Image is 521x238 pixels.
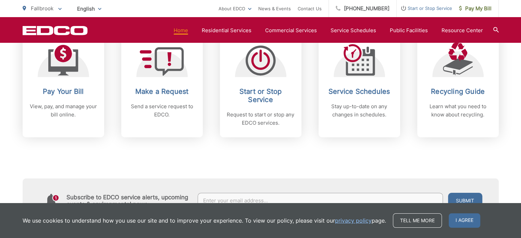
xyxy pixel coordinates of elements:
h2: Make a Request [128,87,196,96]
a: Pay Your Bill View, pay, and manage your bill online. [23,33,104,137]
a: About EDCO [219,4,251,13]
span: English [72,3,107,15]
input: Enter your email address... [198,193,443,209]
p: Send a service request to EDCO. [128,102,196,119]
a: Resource Center [442,26,483,35]
p: View, pay, and manage your bill online. [29,102,97,119]
a: EDCD logo. Return to the homepage. [23,26,88,35]
h2: Start or Stop Service [227,87,295,104]
h4: Subscribe to EDCO service alerts, upcoming events & environmental news: [66,194,191,208]
button: Submit [448,193,482,209]
a: Service Schedules Stay up-to-date on any changes in schedules. [319,33,400,137]
p: We use cookies to understand how you use our site and to improve your experience. To view our pol... [23,216,386,225]
a: Contact Us [298,4,322,13]
h2: Pay Your Bill [29,87,97,96]
span: I agree [449,213,480,228]
h2: Recycling Guide [424,87,492,96]
a: Service Schedules [331,26,376,35]
a: Residential Services [202,26,251,35]
span: Fallbrook [31,5,53,12]
a: Tell me more [393,213,442,228]
a: Home [174,26,188,35]
p: Stay up-to-date on any changes in schedules. [325,102,393,119]
p: Learn what you need to know about recycling. [424,102,492,119]
a: privacy policy [335,216,372,225]
a: Commercial Services [265,26,317,35]
span: Pay My Bill [459,4,492,13]
a: News & Events [258,4,291,13]
h2: Service Schedules [325,87,393,96]
a: Make a Request Send a service request to EDCO. [121,33,203,137]
p: Request to start or stop any EDCO services. [227,111,295,127]
a: Public Facilities [390,26,428,35]
a: Recycling Guide Learn what you need to know about recycling. [417,33,499,137]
